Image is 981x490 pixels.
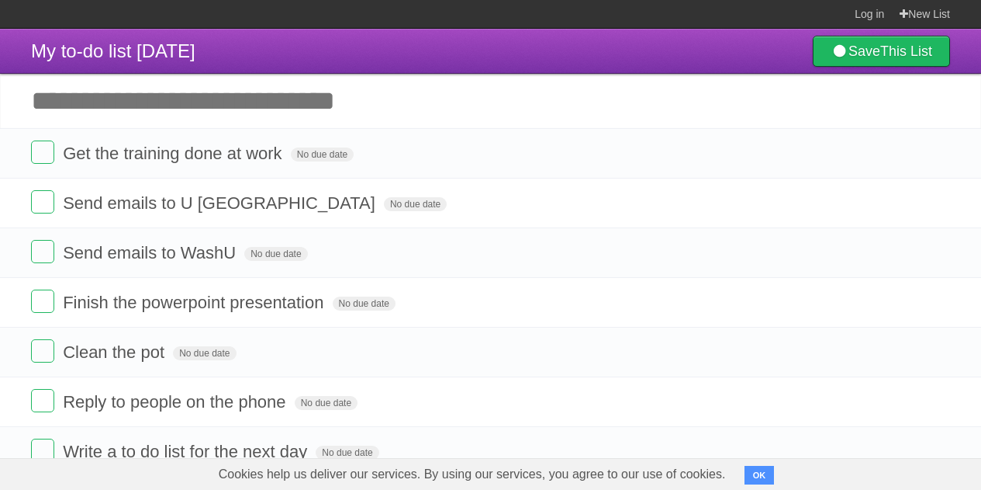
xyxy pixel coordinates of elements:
span: Send emails to U [GEOGRAPHIC_DATA] [63,193,379,213]
a: SaveThis List [813,36,950,67]
label: Done [31,389,54,412]
b: This List [880,43,932,59]
span: No due date [173,346,236,360]
span: Get the training done at work [63,144,286,163]
span: Cookies help us deliver our services. By using our services, you agree to our use of cookies. [203,459,741,490]
span: No due date [333,297,396,311]
button: OK [744,466,775,485]
span: Clean the pot [63,342,168,362]
span: Write a to do list for the next day [63,442,311,461]
span: No due date [384,197,447,211]
label: Done [31,240,54,263]
span: Send emails to WashU [63,243,240,262]
label: Done [31,339,54,363]
span: Finish the powerpoint presentation [63,293,327,312]
label: Done [31,439,54,462]
label: Done [31,290,54,313]
span: No due date [291,148,354,162]
span: Reply to people on the phone [63,392,289,412]
label: Done [31,190,54,214]
span: My to-do list [DATE] [31,40,195,61]
span: No due date [244,247,307,261]
label: Done [31,141,54,164]
span: No due date [295,396,358,410]
span: No due date [316,446,378,460]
